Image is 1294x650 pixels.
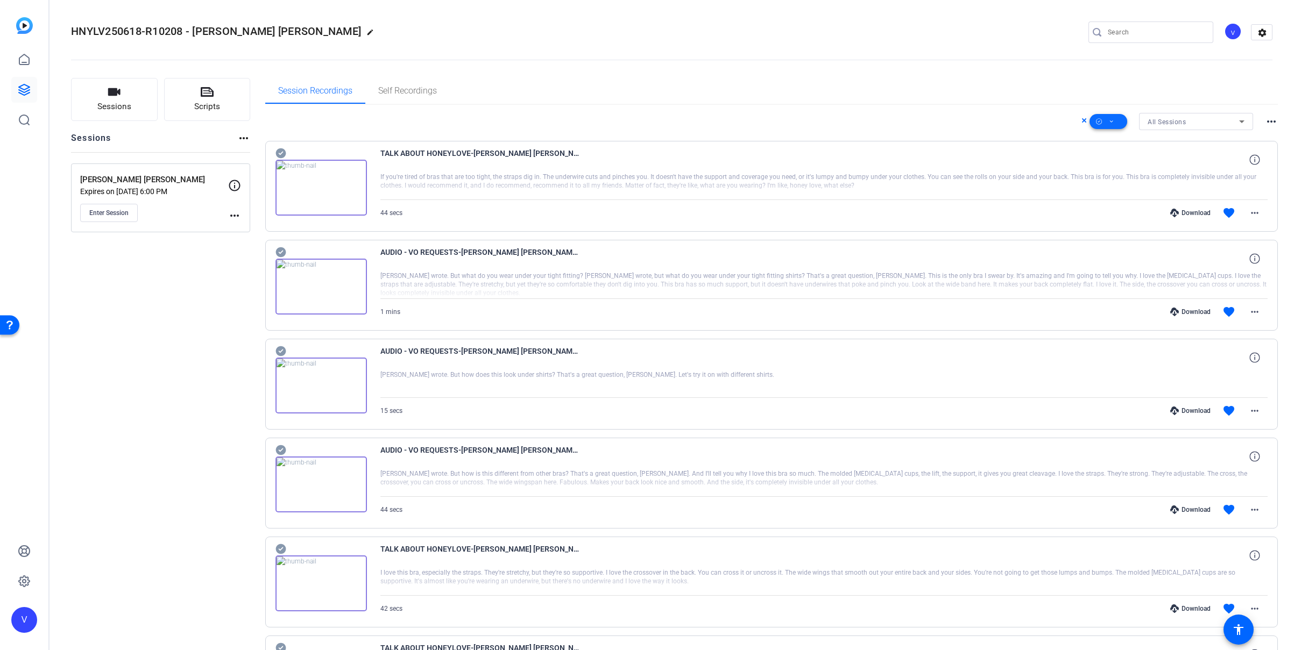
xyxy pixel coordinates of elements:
[380,542,579,568] span: TALK ABOUT HONEYLOVE-[PERSON_NAME] [PERSON_NAME]-2025-08-13-12-52-06-882-0
[1248,503,1261,516] mat-icon: more_horiz
[380,308,400,316] span: 1 mins
[1265,115,1278,128] mat-icon: more_horiz
[275,358,367,413] img: thumb-nail
[1251,25,1273,41] mat-icon: settings
[380,345,579,370] span: AUDIO - VO REQUESTS-[PERSON_NAME] [PERSON_NAME]-2025-08-13-12-54-40-688-0
[71,25,361,38] span: HNYLV250618-R10208 - [PERSON_NAME] [PERSON_NAME]
[278,87,352,95] span: Session Recordings
[80,187,228,196] p: Expires on [DATE] 6:00 PM
[1248,404,1261,417] mat-icon: more_horiz
[1165,209,1216,217] div: Download
[1148,118,1186,126] span: All Sessions
[378,87,437,95] span: Self Recordings
[1248,602,1261,615] mat-icon: more_horiz
[80,174,228,186] p: [PERSON_NAME] [PERSON_NAME]
[11,607,37,633] div: V
[80,204,138,222] button: Enter Session
[1165,505,1216,514] div: Download
[1222,206,1235,219] mat-icon: favorite
[380,147,579,173] span: TALK ABOUT HONEYLOVE-[PERSON_NAME] [PERSON_NAME]-2025-08-13-12-56-35-884-0
[275,555,367,611] img: thumb-nail
[97,101,131,113] span: Sessions
[237,132,250,145] mat-icon: more_horiz
[1222,503,1235,516] mat-icon: favorite
[380,605,402,612] span: 42 secs
[1108,26,1205,39] input: Search
[71,78,158,121] button: Sessions
[1224,23,1242,40] div: V
[194,101,220,113] span: Scripts
[380,246,579,272] span: AUDIO - VO REQUESTS-[PERSON_NAME] [PERSON_NAME]-2025-08-13-12-55-14-123-0
[71,132,111,152] h2: Sessions
[380,407,402,415] span: 15 secs
[1232,623,1245,636] mat-icon: accessibility
[228,209,241,222] mat-icon: more_horiz
[366,28,379,41] mat-icon: edit
[1165,308,1216,316] div: Download
[1222,602,1235,615] mat-icon: favorite
[380,506,402,513] span: 44 secs
[275,259,367,315] img: thumb-nail
[89,209,129,217] span: Enter Session
[275,456,367,512] img: thumb-nail
[164,78,251,121] button: Scripts
[1165,604,1216,613] div: Download
[1224,23,1243,41] ngx-avatar: Vault
[1248,305,1261,318] mat-icon: more_horiz
[1222,305,1235,318] mat-icon: favorite
[380,444,579,469] span: AUDIO - VO REQUESTS-[PERSON_NAME] [PERSON_NAME]-2025-08-13-12-53-39-893-0
[1248,206,1261,219] mat-icon: more_horiz
[16,17,33,34] img: blue-gradient.svg
[275,160,367,216] img: thumb-nail
[1165,406,1216,415] div: Download
[1222,404,1235,417] mat-icon: favorite
[380,209,402,217] span: 44 secs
